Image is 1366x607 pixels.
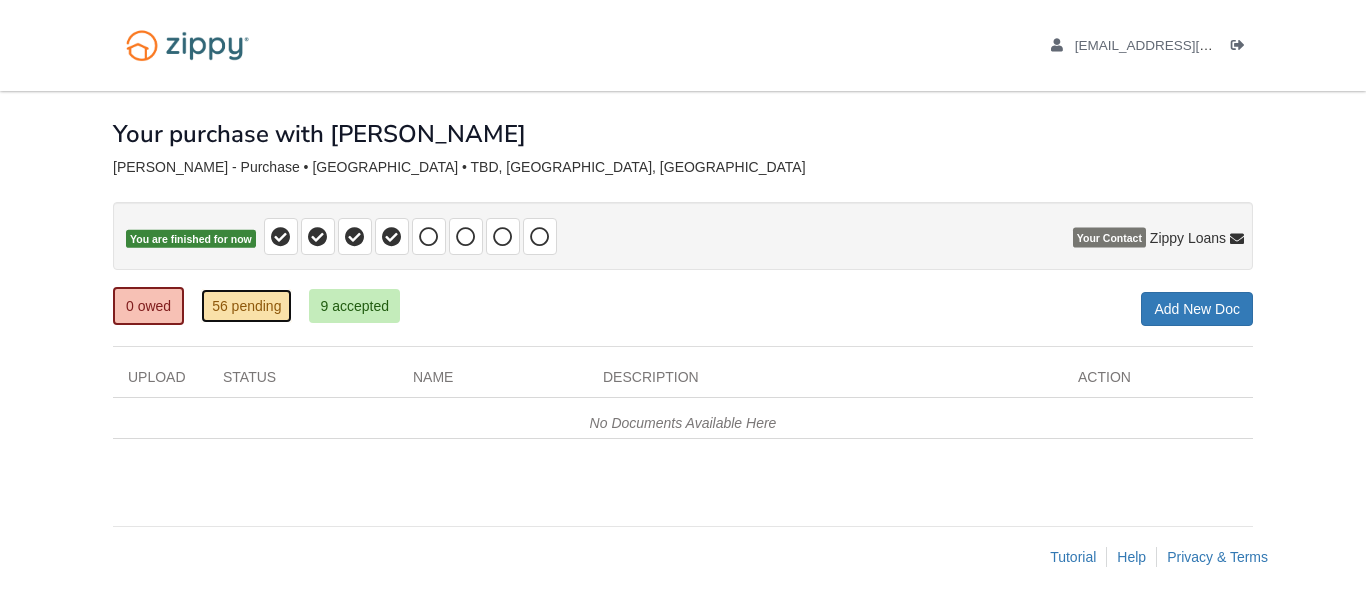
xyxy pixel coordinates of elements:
span: zach.stephenson99@gmail.com [1075,38,1304,53]
em: No Documents Available Here [590,415,777,431]
div: Status [208,367,398,397]
div: Name [398,367,588,397]
a: Log out [1231,38,1253,58]
div: Action [1063,367,1253,397]
span: Your Contact [1073,228,1146,248]
a: Privacy & Terms [1167,549,1268,565]
div: Description [588,367,1063,397]
a: 56 pending [201,289,292,323]
span: Zippy Loans [1150,228,1226,248]
a: Help [1117,549,1146,565]
h1: Your purchase with [PERSON_NAME] [113,121,526,147]
img: Logo [113,20,262,71]
span: You are finished for now [126,230,256,249]
a: Tutorial [1050,549,1096,565]
a: Add New Doc [1141,292,1253,326]
div: [PERSON_NAME] - Purchase • [GEOGRAPHIC_DATA] • TBD, [GEOGRAPHIC_DATA], [GEOGRAPHIC_DATA] [113,159,1253,176]
div: Upload [113,367,208,397]
a: edit profile [1051,38,1304,58]
a: 9 accepted [309,289,400,323]
a: 0 owed [113,287,184,325]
